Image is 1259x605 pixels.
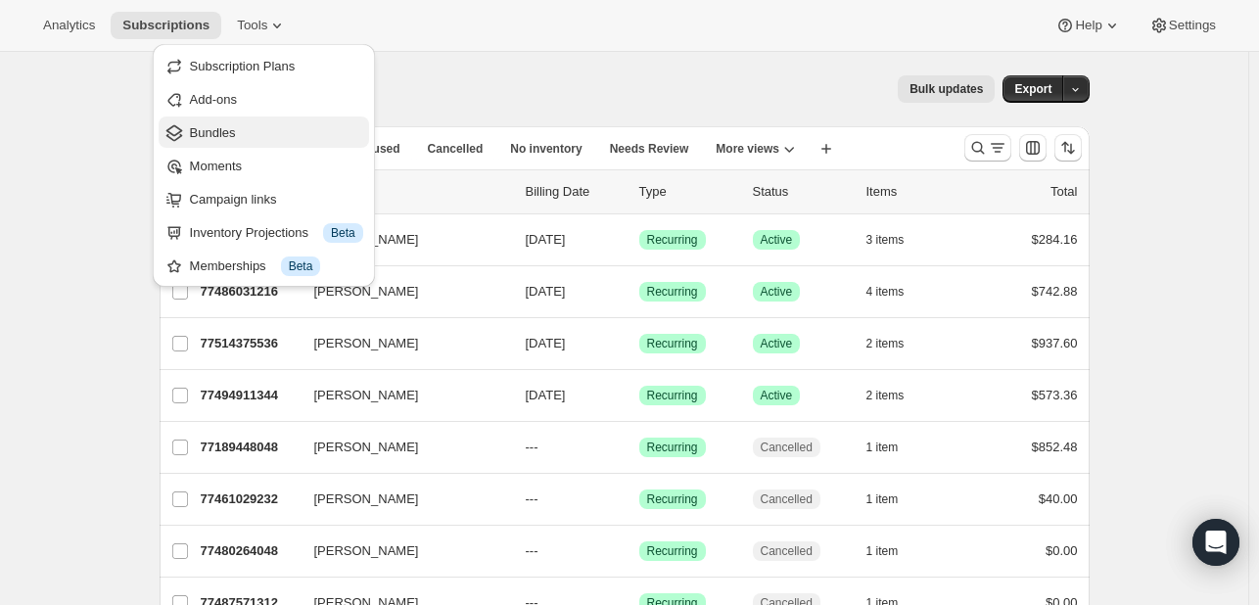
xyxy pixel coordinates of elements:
button: Subscription Plans [159,50,369,81]
div: Memberships [190,256,363,276]
button: Sort the results [1054,134,1082,162]
span: No inventory [510,141,582,157]
button: Campaign links [159,183,369,214]
span: Recurring [647,284,698,300]
span: 2 items [866,336,905,351]
span: Active [761,284,793,300]
span: 3 items [866,232,905,248]
span: Export [1014,81,1051,97]
span: --- [526,491,538,506]
span: 2 items [866,388,905,403]
button: Search and filter results [964,134,1011,162]
span: Active [761,336,793,351]
span: Active [761,388,793,403]
span: Subscriptions [122,18,210,33]
div: 77486031216[PERSON_NAME][DATE]SuccessRecurringSuccessActive4 items$742.88 [201,278,1078,305]
span: Recurring [647,491,698,507]
p: Total [1050,182,1077,202]
button: [PERSON_NAME] [303,328,498,359]
button: [PERSON_NAME] [303,380,498,411]
span: [PERSON_NAME] [314,334,419,353]
div: 77514375536[PERSON_NAME][DATE]SuccessRecurringSuccessActive2 items$937.60 [201,330,1078,357]
span: [DATE] [526,388,566,402]
span: Beta [331,225,355,241]
div: Type [639,182,737,202]
button: Customize table column order and visibility [1019,134,1047,162]
button: 2 items [866,382,926,409]
span: Recurring [647,440,698,455]
button: [PERSON_NAME] [303,484,498,515]
span: $937.60 [1032,336,1078,350]
span: [PERSON_NAME] [314,489,419,509]
button: 1 item [866,434,920,461]
button: Bundles [159,116,369,148]
p: Billing Date [526,182,624,202]
button: Settings [1138,12,1228,39]
span: Cancelled [761,440,813,455]
span: Tools [237,18,267,33]
span: $284.16 [1032,232,1078,247]
p: 77461029232 [201,489,299,509]
button: Inventory Projections [159,216,369,248]
span: Recurring [647,336,698,351]
p: 77480264048 [201,541,299,561]
span: Moments [190,159,242,173]
span: $573.36 [1032,388,1078,402]
span: [DATE] [526,336,566,350]
span: Analytics [43,18,95,33]
span: Cancelled [761,491,813,507]
span: [DATE] [526,232,566,247]
span: 1 item [866,543,899,559]
span: 1 item [866,491,899,507]
button: Subscriptions [111,12,221,39]
span: Cancelled [761,543,813,559]
button: Help [1044,12,1133,39]
p: Customer [314,182,510,202]
div: Open Intercom Messenger [1192,519,1239,566]
button: 2 items [866,330,926,357]
span: [PERSON_NAME] [314,541,419,561]
button: Add-ons [159,83,369,115]
span: Add-ons [190,92,237,107]
span: $40.00 [1039,491,1078,506]
div: 77494911344[PERSON_NAME][DATE]SuccessRecurringSuccessActive2 items$573.36 [201,382,1078,409]
button: Export [1003,75,1063,103]
span: [PERSON_NAME] [314,386,419,405]
span: More views [716,141,779,157]
div: IDCustomerBilling DateTypeStatusItemsTotal [201,182,1078,202]
span: Help [1075,18,1101,33]
div: Items [866,182,964,202]
button: 1 item [866,537,920,565]
span: 4 items [866,284,905,300]
span: $0.00 [1046,543,1078,558]
button: Moments [159,150,369,181]
button: 3 items [866,226,926,254]
button: Memberships [159,250,369,281]
span: Campaign links [190,192,277,207]
button: [PERSON_NAME] [303,224,498,256]
span: Recurring [647,543,698,559]
span: 1 item [866,440,899,455]
button: [PERSON_NAME] [303,276,498,307]
button: Bulk updates [898,75,995,103]
p: 77514375536 [201,334,299,353]
span: Bulk updates [909,81,983,97]
span: Settings [1169,18,1216,33]
button: More views [704,135,807,163]
p: 77189448048 [201,438,299,457]
button: Analytics [31,12,107,39]
button: 4 items [866,278,926,305]
p: 77494911344 [201,386,299,405]
span: Beta [289,258,313,274]
div: 77189448048[PERSON_NAME]---SuccessRecurringCancelled1 item$852.48 [201,434,1078,461]
span: [PERSON_NAME] [314,438,419,457]
button: [PERSON_NAME] [303,535,498,567]
span: Needs Review [610,141,689,157]
span: --- [526,543,538,558]
div: Inventory Projections [190,223,363,243]
button: 1 item [866,486,920,513]
button: Tools [225,12,299,39]
span: Cancelled [428,141,484,157]
div: 77461029232[PERSON_NAME]---SuccessRecurringCancelled1 item$40.00 [201,486,1078,513]
div: 77486162288[PERSON_NAME][DATE]SuccessRecurringSuccessActive3 items$284.16 [201,226,1078,254]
